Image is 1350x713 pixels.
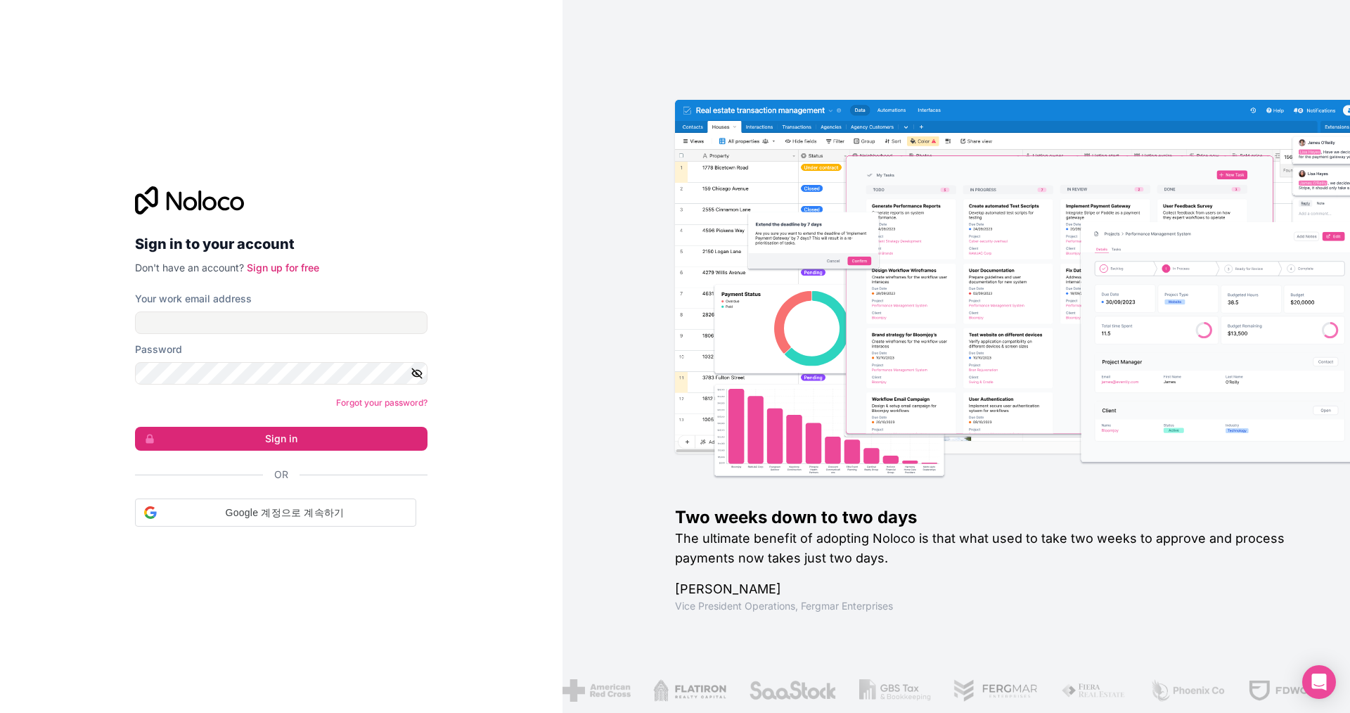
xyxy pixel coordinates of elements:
[675,579,1305,599] h1: [PERSON_NAME]
[135,262,244,274] span: Don't have an account?
[162,506,407,520] span: Google 계정으로 계속하기
[745,679,833,702] img: /assets/saastock-C6Zbiodz.png
[675,529,1305,568] h2: The ultimate benefit of adopting Noloco is that what used to take two weeks to approve and proces...
[675,599,1305,613] h1: Vice President Operations , Fergmar Enterprises
[135,362,427,385] input: Password
[135,311,427,334] input: Email address
[135,499,416,527] div: Google 계정으로 계속하기
[1057,679,1124,702] img: /assets/fiera-fwj2N5v4.png
[336,397,427,408] a: Forgot your password?
[135,342,182,356] label: Password
[650,679,723,702] img: /assets/flatiron-C8eUkumj.png
[1244,679,1326,702] img: /assets/fdworks-Bi04fVtw.png
[135,427,427,451] button: Sign in
[135,292,252,306] label: Your work email address
[949,679,1035,702] img: /assets/fergmar-CudnrXN5.png
[675,506,1305,529] h1: Two weeks down to two days
[135,231,427,257] h2: Sign in to your account
[1302,665,1336,699] div: Open Intercom Messenger
[274,468,288,482] span: Or
[247,262,319,274] a: Sign up for free
[1146,679,1222,702] img: /assets/phoenix-BREaitsQ.png
[856,679,927,702] img: /assets/gbstax-C-GtDUiK.png
[558,679,626,702] img: /assets/american-red-cross-BAupjrZR.png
